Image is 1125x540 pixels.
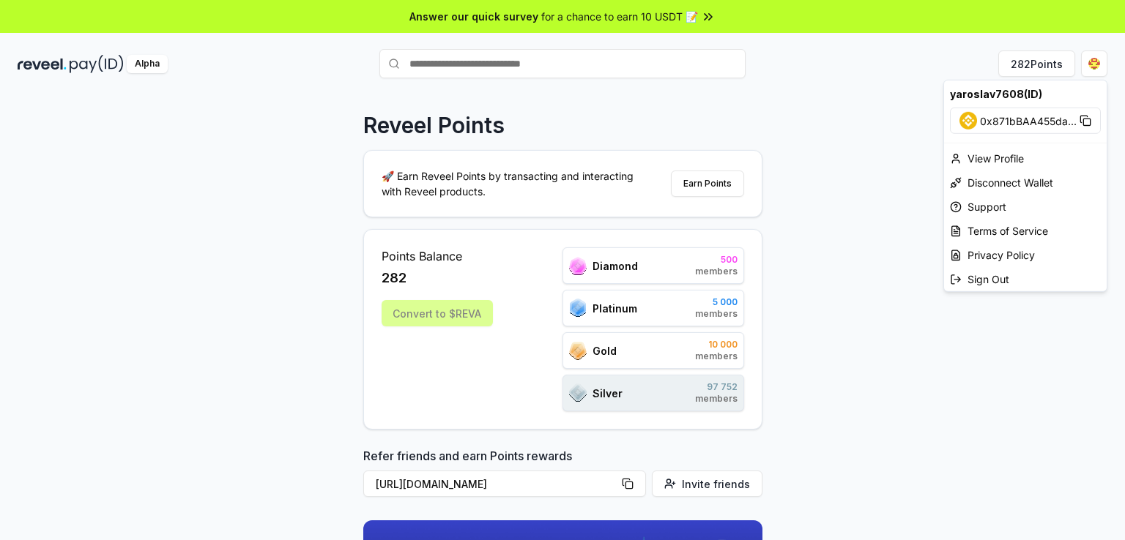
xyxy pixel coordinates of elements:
[944,170,1107,195] div: Disconnect Wallet
[944,219,1107,243] a: Terms of Service
[944,80,1107,108] div: yaroslav7608(ID)
[980,113,1077,128] span: 0x871bBAA455da ...
[959,112,977,130] img: BNB Smart Chain
[944,267,1107,291] div: Sign Out
[944,195,1107,219] a: Support
[944,243,1107,267] a: Privacy Policy
[944,146,1107,170] div: View Profile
